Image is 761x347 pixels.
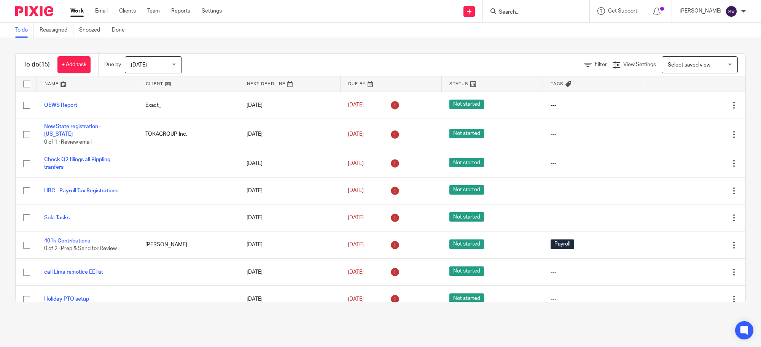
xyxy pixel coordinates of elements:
[44,215,70,220] a: Sola Tasks
[23,61,50,69] h1: To do
[551,295,637,303] div: ---
[119,7,136,15] a: Clients
[348,103,364,108] span: [DATE]
[44,139,92,145] span: 0 of 1 · Review email
[348,215,364,220] span: [DATE]
[348,269,364,275] span: [DATE]
[239,177,340,204] td: [DATE]
[239,286,340,313] td: [DATE]
[104,61,121,68] p: Due by
[239,231,340,258] td: [DATE]
[44,246,117,252] span: 0 of 2 · Prep & Send for Review
[551,239,574,249] span: Payroll
[668,62,710,68] span: Select saved view
[44,103,77,108] a: OEWS Report
[57,56,91,73] a: + Add task
[551,214,637,222] div: ---
[348,132,364,137] span: [DATE]
[551,268,637,276] div: ---
[449,158,484,167] span: Not started
[239,119,340,150] td: [DATE]
[44,188,118,193] a: HBC - Payroll Tax Registrations
[449,129,484,138] span: Not started
[551,82,564,86] span: Tags
[348,242,364,247] span: [DATE]
[138,231,239,258] td: [PERSON_NAME]
[15,6,53,16] img: Pixie
[79,23,106,38] a: Snoozed
[449,266,484,276] span: Not started
[449,239,484,249] span: Not started
[551,101,637,109] div: ---
[138,119,239,150] td: TOKAGROUP, Inc.
[348,161,364,166] span: [DATE]
[348,188,364,193] span: [DATE]
[44,269,103,275] a: call Lima re:notice EE list
[348,296,364,302] span: [DATE]
[551,160,637,167] div: ---
[70,7,84,15] a: Work
[44,296,89,302] a: Holiday PTO setup
[171,7,190,15] a: Reports
[239,92,340,119] td: [DATE]
[44,238,90,244] a: 401k Contributions
[449,100,484,109] span: Not started
[608,8,637,14] span: Get Support
[239,150,340,177] td: [DATE]
[239,258,340,285] td: [DATE]
[680,7,721,15] p: [PERSON_NAME]
[623,62,656,67] span: View Settings
[44,124,101,137] a: New State registration - [US_STATE]
[551,187,637,195] div: ---
[449,212,484,222] span: Not started
[202,7,222,15] a: Settings
[239,204,340,231] td: [DATE]
[95,7,108,15] a: Email
[15,23,34,38] a: To do
[498,9,567,16] input: Search
[39,62,50,68] span: (15)
[40,23,73,38] a: Reassigned
[44,157,110,170] a: Check Q2 filings all Rippling tranfers
[147,7,160,15] a: Team
[595,62,607,67] span: Filter
[725,5,737,17] img: svg%3E
[112,23,131,38] a: Done
[449,293,484,303] span: Not started
[138,92,239,119] td: Exact_
[551,130,637,138] div: ---
[131,62,147,68] span: [DATE]
[449,185,484,195] span: Not started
